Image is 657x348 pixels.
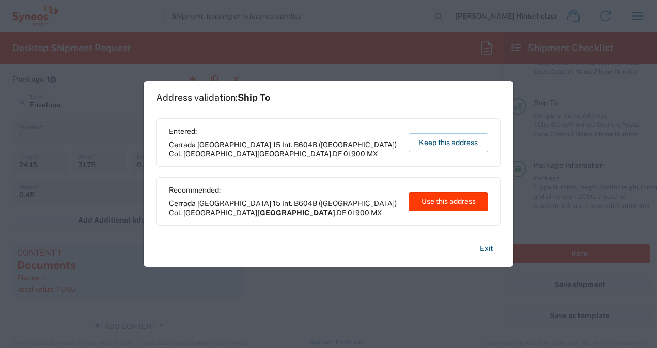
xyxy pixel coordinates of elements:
[169,126,399,136] span: Entered:
[367,150,378,158] span: MX
[337,209,346,217] span: DF
[343,150,365,158] span: 01900
[409,192,488,211] button: Use this address
[333,150,342,158] span: DF
[238,92,270,103] span: Ship To
[257,150,331,158] span: [GEOGRAPHIC_DATA]
[348,209,369,217] span: 01900
[371,209,382,217] span: MX
[156,92,270,103] h1: Address validation:
[472,240,501,258] button: Exit
[169,199,399,217] span: Cerrada [GEOGRAPHIC_DATA] 15 Int. B604B ([GEOGRAPHIC_DATA]) Col. [GEOGRAPHIC_DATA] ,
[257,209,335,217] span: [GEOGRAPHIC_DATA]
[409,133,488,152] button: Keep this address
[169,140,399,159] span: Cerrada [GEOGRAPHIC_DATA] 15 Int. B604B ([GEOGRAPHIC_DATA]) Col. [GEOGRAPHIC_DATA] ,
[169,185,399,195] span: Recommended:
